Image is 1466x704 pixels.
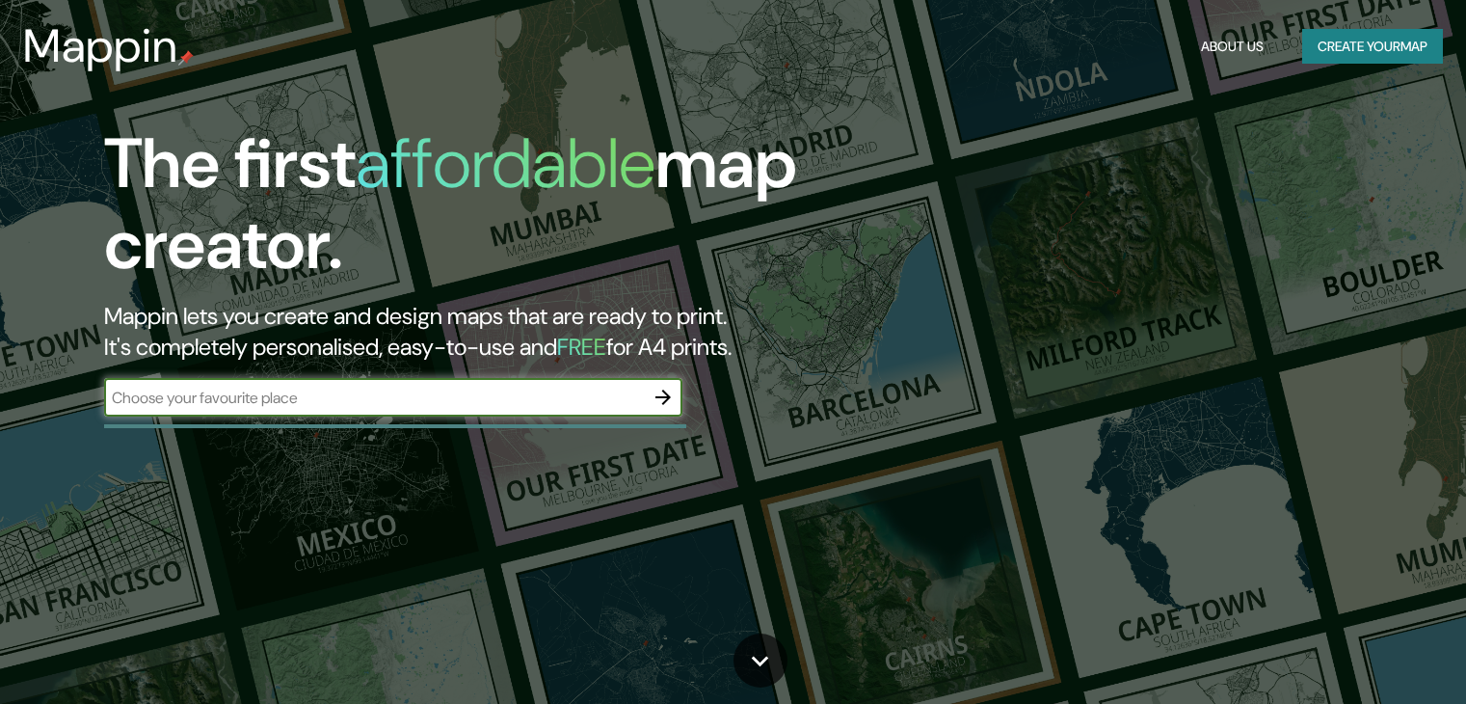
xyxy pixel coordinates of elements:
img: mappin-pin [178,50,194,66]
h2: Mappin lets you create and design maps that are ready to print. It's completely personalised, eas... [104,301,838,363]
button: About Us [1193,29,1271,65]
h1: affordable [356,119,655,208]
h1: The first map creator. [104,123,838,301]
input: Choose your favourite place [104,387,644,409]
h5: FREE [557,332,606,362]
button: Create yourmap [1302,29,1443,65]
h3: Mappin [23,19,178,73]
